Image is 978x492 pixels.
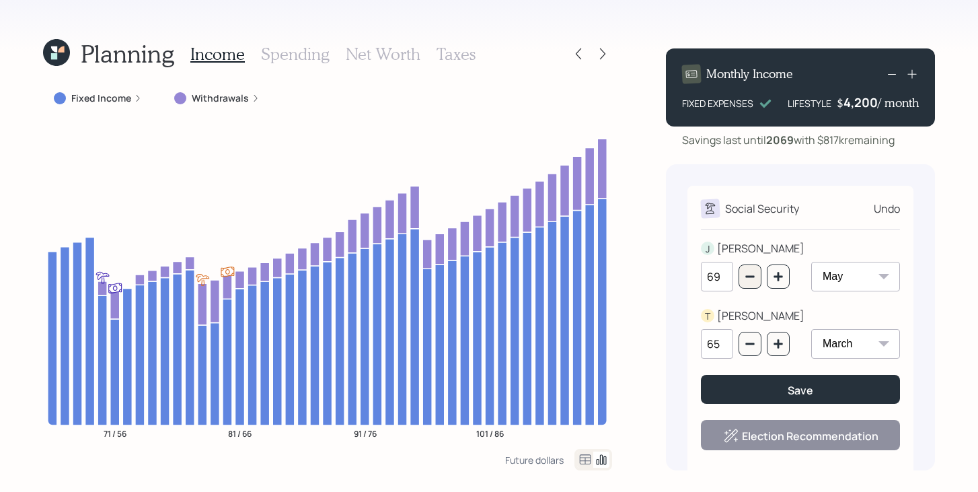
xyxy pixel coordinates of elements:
div: T [701,309,714,323]
h4: / month [878,96,919,110]
b: 2069 [766,133,794,147]
div: FIXED EXPENSES [682,96,753,110]
button: Save [701,375,900,404]
label: Withdrawals [192,92,249,105]
div: [PERSON_NAME] [717,240,804,256]
div: 4,200 [843,94,878,110]
h4: Monthly Income [706,67,793,81]
tspan: 91 / 76 [354,427,377,439]
div: Savings last until with $817k remaining [682,132,895,148]
div: Undo [874,201,900,217]
tspan: 101 / 86 [476,427,504,439]
tspan: 71 / 56 [104,427,126,439]
div: Save [788,383,813,398]
h3: Taxes [437,44,476,64]
div: LIFESTYLE [788,96,831,110]
tspan: 81 / 66 [228,427,252,439]
h3: Net Worth [346,44,420,64]
h3: Income [190,44,245,64]
h4: $ [837,96,843,110]
a: Election Recommendation [742,429,878,444]
h3: Spending [261,44,330,64]
div: Social Security [725,201,799,217]
label: Fixed Income [71,92,131,105]
div: J [701,242,714,256]
button: Election Recommendation [701,420,900,450]
div: [PERSON_NAME] [717,308,804,324]
h1: Planning [81,39,174,68]
div: Future dollars [505,454,564,466]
